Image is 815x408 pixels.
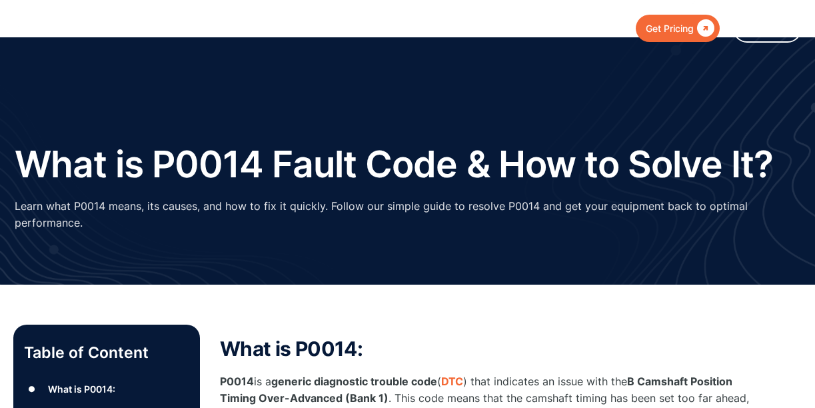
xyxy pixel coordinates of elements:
[271,375,437,388] strong: generic diagnostic trouble code
[24,342,189,363] p: Table of Content
[24,379,189,399] a: ● What is P0014:
[220,375,254,388] strong: P0014
[15,198,801,231] p: Learn what P0014 means, its causes, and how to fix it quickly. Follow our simple guide to resolve...
[48,381,115,397] div: What is P0014:
[441,375,463,388] a: DTC
[24,379,40,399] div: ●
[15,144,774,185] h1: What is P0014 Fault Code & How to Solve It?
[220,337,363,361] strong: What is P0014:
